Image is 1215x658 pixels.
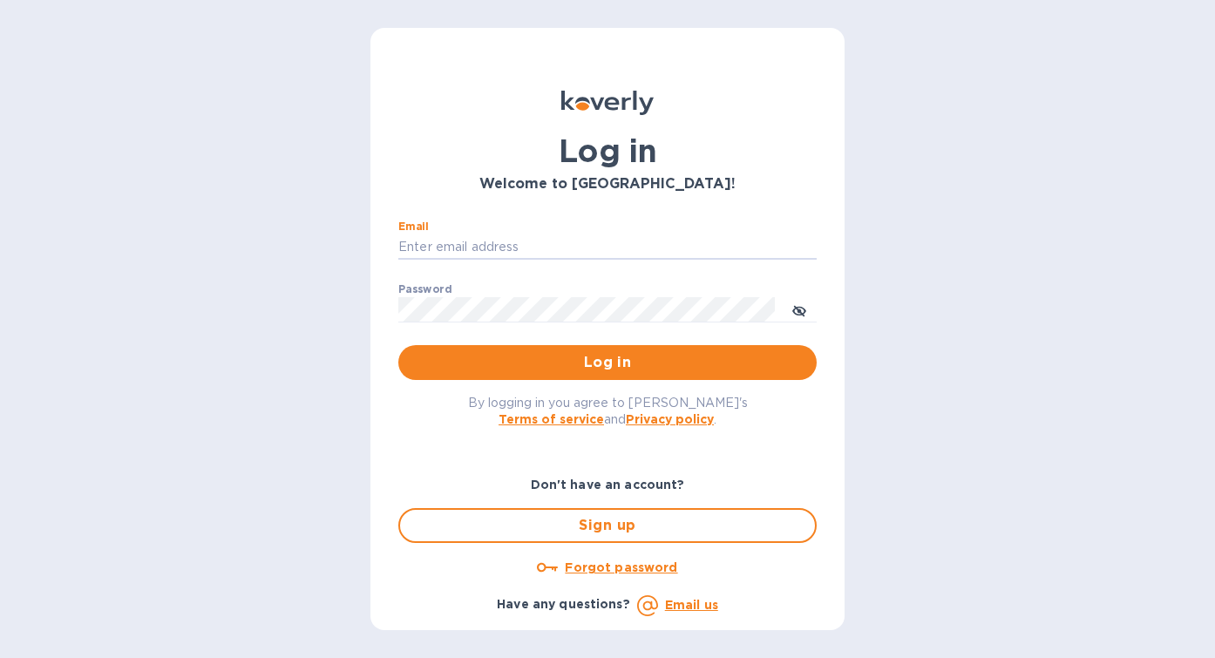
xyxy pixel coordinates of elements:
[398,176,817,193] h3: Welcome to [GEOGRAPHIC_DATA]!
[499,412,604,426] a: Terms of service
[665,598,718,612] a: Email us
[398,345,817,380] button: Log in
[414,515,801,536] span: Sign up
[468,396,748,426] span: By logging in you agree to [PERSON_NAME]'s and .
[565,560,677,574] u: Forgot password
[626,412,714,426] a: Privacy policy
[398,284,451,295] label: Password
[398,234,817,261] input: Enter email address
[398,508,817,543] button: Sign up
[497,597,630,611] b: Have any questions?
[412,352,803,373] span: Log in
[398,221,429,232] label: Email
[782,292,817,327] button: toggle password visibility
[531,478,685,492] b: Don't have an account?
[561,91,654,115] img: Koverly
[398,132,817,169] h1: Log in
